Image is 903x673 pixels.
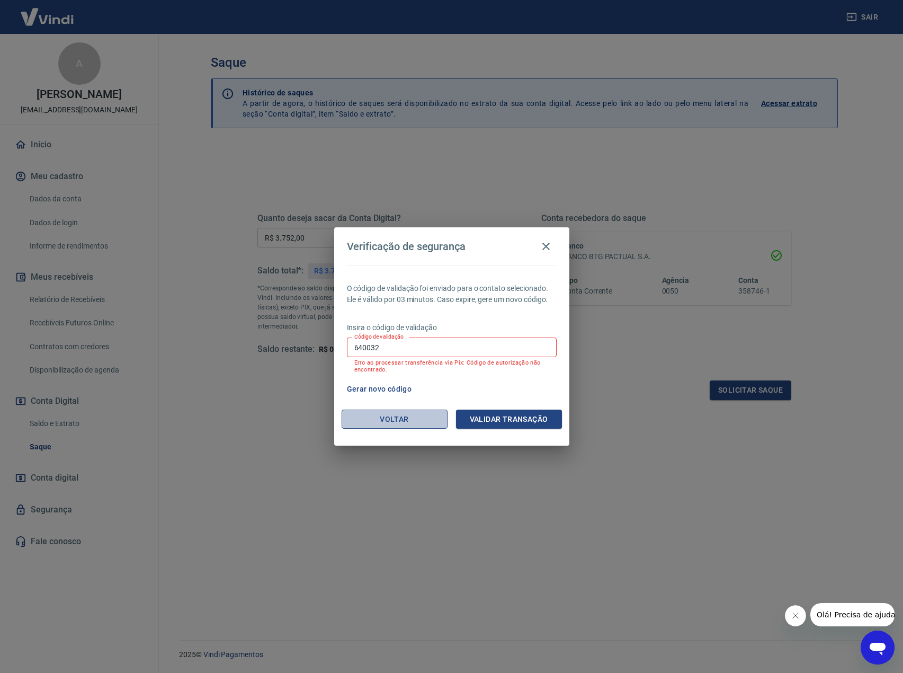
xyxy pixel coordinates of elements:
p: Erro ao processar transferência via Pix: Código de autorização não encontrado. [354,359,549,373]
iframe: Mensagem da empresa [810,603,895,626]
label: Código de validação [354,333,404,341]
button: Gerar novo código [343,379,416,399]
iframe: Botão para abrir a janela de mensagens [861,631,895,665]
button: Voltar [342,410,448,429]
p: Insira o código de validação [347,322,557,333]
button: Validar transação [456,410,562,429]
p: O código de validação foi enviado para o contato selecionado. Ele é válido por 03 minutos. Caso e... [347,283,557,305]
h4: Verificação de segurança [347,240,466,253]
span: Olá! Precisa de ajuda? [6,7,89,16]
iframe: Fechar mensagem [785,605,806,626]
